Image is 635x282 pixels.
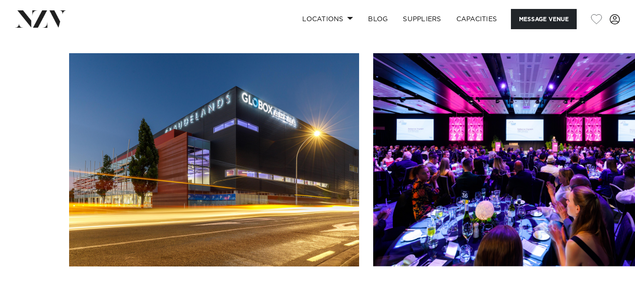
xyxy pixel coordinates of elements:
button: Message Venue [511,9,577,29]
swiper-slide: 1 / 17 [69,53,359,266]
a: Locations [295,9,361,29]
a: SUPPLIERS [395,9,448,29]
img: nzv-logo.png [15,10,66,27]
a: Capacities [449,9,505,29]
a: BLOG [361,9,395,29]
